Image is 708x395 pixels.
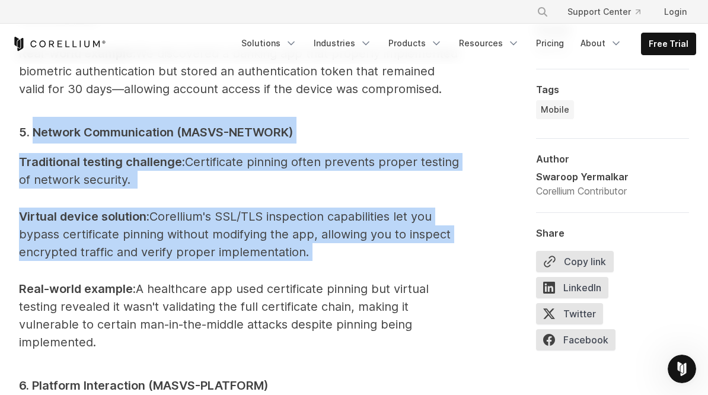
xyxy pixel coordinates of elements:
[536,84,690,95] div: Tags
[19,282,429,349] span: A healthcare app used certificate pinning but virtual testing revealed it wasn't validating the f...
[182,155,185,169] span: :
[536,170,629,184] div: Swaroop Yermalkar
[536,329,623,355] a: Facebook
[536,329,615,351] span: Facebook
[12,37,106,51] a: Corellium Home
[307,33,379,54] a: Industries
[573,33,629,54] a: About
[536,277,615,303] a: LinkedIn
[19,46,458,96] span: We discovered a banking app that properly implemented biometric authentication but stored an auth...
[536,303,610,329] a: Twitter
[536,184,629,198] div: Corellium Contributor
[642,33,696,55] a: Free Trial
[541,104,569,116] span: Mobile
[234,33,696,55] div: Navigation Menu
[558,1,650,23] a: Support Center
[19,209,451,259] span: Corellium's SSL/TLS inspection capabilities let you bypass certificate pinning without modifying ...
[19,125,294,139] span: 5. Network Communication (MASVS-NETWORK)
[381,33,449,54] a: Products
[536,227,690,239] div: Share
[668,355,696,383] iframe: Intercom live chat
[536,303,603,324] span: Twitter
[133,282,136,296] span: :
[19,282,133,296] span: Real-world example
[536,251,614,272] button: Copy link
[19,209,146,224] span: Virtual device solution
[19,155,182,169] span: Traditional testing challenge
[234,33,304,54] a: Solutions
[536,100,574,119] a: Mobile
[536,277,608,298] span: LinkedIn
[522,1,696,23] div: Navigation Menu
[529,33,571,54] a: Pricing
[19,155,459,187] span: Certificate pinning often prevents proper testing of network security.
[452,33,527,54] a: Resources
[146,209,149,224] span: :
[655,1,696,23] a: Login
[19,378,269,393] span: 6. Platform Interaction (MASVS-PLATFORM)
[532,1,553,23] button: Search
[536,153,690,165] div: Author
